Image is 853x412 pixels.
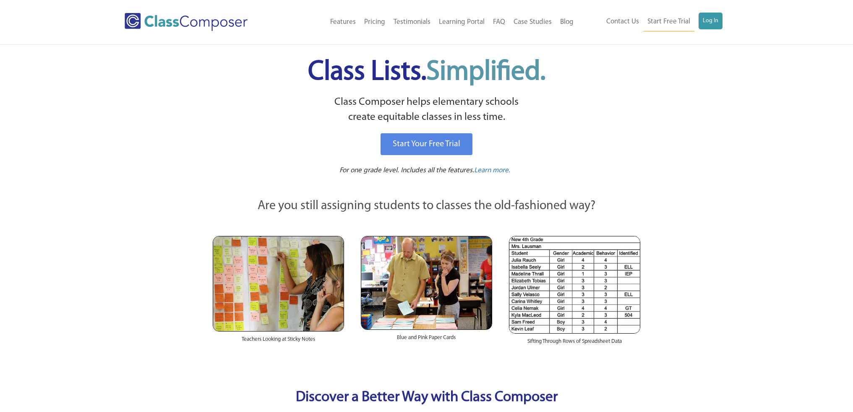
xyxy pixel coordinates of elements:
img: Blue and Pink Paper Cards [361,236,492,329]
a: Case Studies [509,13,556,31]
nav: Header Menu [578,13,723,31]
a: Start Free Trial [643,13,694,31]
img: Teachers Looking at Sticky Notes [213,236,344,332]
a: Learn more. [474,166,510,176]
div: Teachers Looking at Sticky Notes [213,332,344,352]
span: Simplified. [426,59,545,86]
a: Pricing [360,13,389,31]
span: Class Lists. [308,59,545,86]
img: Spreadsheets [509,236,640,334]
a: Start Your Free Trial [381,133,472,155]
p: Class Composer helps elementary schools create equitable classes in less time. [211,95,642,125]
nav: Header Menu [282,13,578,31]
a: Contact Us [602,13,643,31]
div: Sifting Through Rows of Spreadsheet Data [509,334,640,354]
a: Learning Portal [435,13,489,31]
a: Blog [556,13,578,31]
span: Learn more. [474,167,510,174]
a: Testimonials [389,13,435,31]
span: Start Your Free Trial [393,140,460,148]
img: Class Composer [125,13,248,31]
div: Blue and Pink Paper Cards [361,330,492,350]
p: Are you still assigning students to classes the old-fashioned way? [213,197,641,215]
p: Discover a Better Way with Class Composer [204,387,649,409]
a: Log In [699,13,723,29]
a: FAQ [489,13,509,31]
span: For one grade level. Includes all the features. [339,167,474,174]
a: Features [326,13,360,31]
